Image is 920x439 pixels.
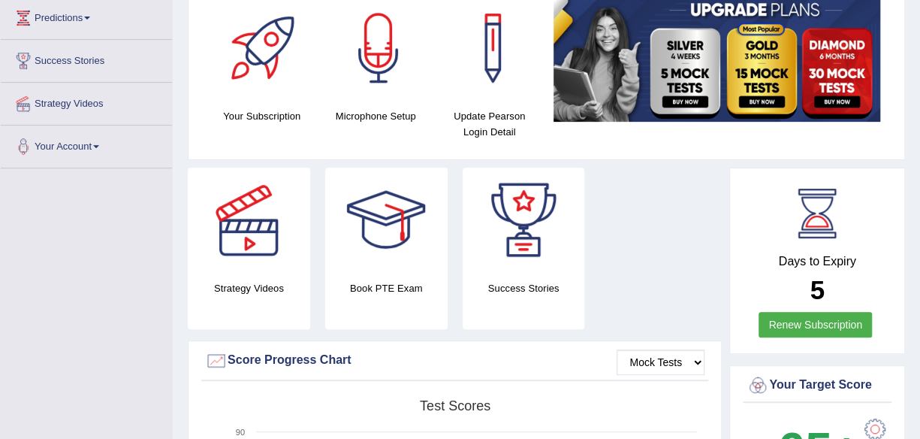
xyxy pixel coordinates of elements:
[1,126,172,163] a: Your Account
[326,108,424,124] h4: Microphone Setup
[1,40,172,77] a: Success Stories
[463,280,585,296] h4: Success Stories
[810,275,824,304] b: 5
[205,350,704,372] div: Score Progress Chart
[747,255,888,268] h4: Days to Expiry
[440,108,538,140] h4: Update Pearson Login Detail
[236,428,245,437] text: 90
[188,280,310,296] h4: Strategy Videos
[759,312,872,338] a: Renew Subscription
[1,83,172,120] a: Strategy Videos
[747,374,888,397] div: Your Target Score
[213,108,311,124] h4: Your Subscription
[325,280,448,296] h4: Book PTE Exam
[420,398,490,413] tspan: Test scores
